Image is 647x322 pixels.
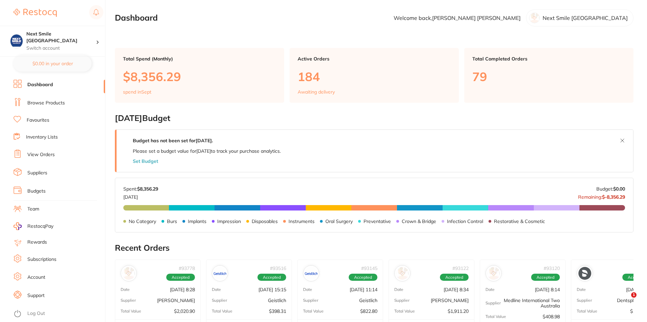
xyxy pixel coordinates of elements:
p: Total Completed Orders [472,56,625,61]
p: Active Orders [298,56,451,61]
img: Henry Schein Halas [396,267,409,280]
a: Inventory Lists [26,134,58,141]
p: $1,911.20 [448,308,469,314]
img: Next Smile Melbourne [10,34,23,47]
p: Total Value [303,309,324,314]
a: Support [27,292,45,299]
p: [DATE] 8:28 [170,287,195,292]
p: spend in Sept [123,89,151,95]
a: Log Out [27,310,45,317]
span: RestocqPay [27,223,53,230]
span: Accepted [531,274,560,281]
p: Budget: [596,186,625,192]
a: Total Completed Orders79 [464,48,633,103]
a: Active Orders184Awaiting delivery [290,48,459,103]
a: Account [27,274,45,281]
p: Date [486,287,495,292]
h2: Recent Orders [115,243,633,253]
a: Total Spend (Monthly)$8,356.29spend inSept [115,48,284,103]
p: # 93120 [544,266,560,271]
iframe: Intercom live chat [617,292,633,308]
a: RestocqPay [14,222,53,230]
strong: $-8,356.29 [602,194,625,200]
p: Date [212,287,221,292]
p: [DATE] 15:15 [258,287,286,292]
p: Preventative [364,219,391,224]
p: [PERSON_NAME] [431,298,469,303]
span: 1 [631,292,637,298]
p: # 93122 [452,266,469,271]
p: [DATE] 8:14 [535,287,560,292]
p: Crown & Bridge [402,219,436,224]
p: Total Value [212,309,232,314]
a: Team [27,206,39,213]
strong: $8,356.29 [137,186,158,192]
button: $0.00 in your order [14,55,92,72]
img: Geistlich [214,267,226,280]
p: $822.80 [360,308,377,314]
a: Rewards [27,239,47,246]
p: Next Smile [GEOGRAPHIC_DATA] [543,15,628,21]
p: Total Value [121,309,141,314]
p: # 93778 [179,266,195,271]
span: Accepted [257,274,286,281]
a: Subscriptions [27,256,56,263]
p: Please set a budget value for [DATE] to track your purchase analytics. [133,148,281,154]
p: # 93516 [270,266,286,271]
p: Supplier [394,298,409,303]
p: Date [394,287,403,292]
img: Medline International Two Australia [487,267,500,280]
p: No Category [129,219,156,224]
p: $8,356.29 [123,70,276,83]
span: Accepted [349,274,377,281]
a: Dashboard [27,81,53,88]
p: 79 [472,70,625,83]
p: Date [121,287,130,292]
p: Supplier [486,301,501,305]
p: Switch account [26,45,96,52]
p: [DATE] [123,192,158,200]
p: Disposables [252,219,278,224]
p: Impression [217,219,241,224]
a: Budgets [27,188,46,195]
strong: $0.00 [613,186,625,192]
p: $2,020.90 [174,308,195,314]
p: [DATE] 8:34 [444,287,469,292]
p: Date [303,287,312,292]
p: Remaining: [578,192,625,200]
p: Instruments [289,219,315,224]
p: Total Value [486,314,506,319]
p: $398.31 [269,308,286,314]
p: Burs [167,219,177,224]
p: Medline International Two Australia [501,298,560,308]
h2: [DATE] Budget [115,114,633,123]
p: Infection Control [447,219,483,224]
a: Favourites [27,117,49,124]
span: Accepted [440,274,469,281]
img: Restocq Logo [14,9,57,17]
p: # 93145 [361,266,377,271]
img: Henry Schein Halas [122,267,135,280]
p: Supplier [303,298,318,303]
a: View Orders [27,151,55,158]
p: Oral Surgery [325,219,353,224]
button: Log Out [14,308,103,319]
a: Browse Products [27,100,65,106]
p: $408.98 [543,314,560,319]
p: [DATE] 11:14 [350,287,377,292]
p: Total Value [394,309,415,314]
a: Suppliers [27,170,47,176]
h2: Dashboard [115,13,158,23]
p: Supplier [121,298,136,303]
p: Implants [188,219,206,224]
a: Restocq Logo [14,5,57,21]
strong: Budget has not been set for [DATE] . [133,138,213,144]
p: Date [577,287,586,292]
p: Supplier [577,298,592,303]
p: Geistlich [268,298,286,303]
p: Awaiting delivery [298,89,335,95]
img: RestocqPay [14,222,22,230]
button: Set Budget [133,158,158,164]
img: Dentsply Sirona [578,267,591,280]
p: Spent: [123,186,158,192]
